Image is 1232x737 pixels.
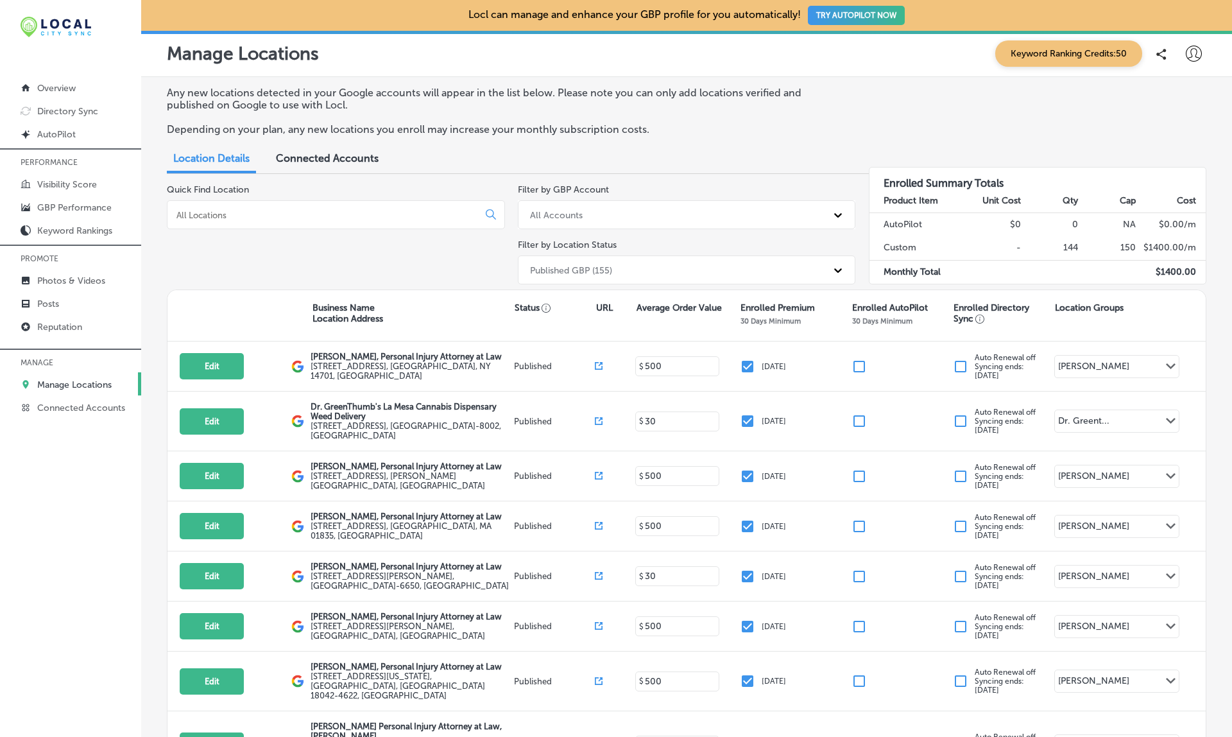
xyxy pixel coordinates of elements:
[311,562,511,571] p: [PERSON_NAME], Personal Injury Attorney at Law
[311,612,511,621] p: [PERSON_NAME], Personal Injury Attorney at Law
[975,622,1024,640] span: Syncing ends: [DATE]
[975,463,1036,490] p: Auto Renewal off
[37,299,59,309] p: Posts
[762,472,786,481] p: [DATE]
[869,168,1206,189] h3: Enrolled Summary Totals
[639,572,644,581] p: $
[852,302,928,313] p: Enrolled AutoPilot
[975,353,1036,380] p: Auto Renewal off
[37,275,105,286] p: Photos & Videos
[180,668,244,695] button: Edit
[1058,471,1129,485] div: [PERSON_NAME]
[37,202,112,213] p: GBP Performance
[869,212,965,236] td: AutoPilot
[291,675,304,688] img: logo
[762,522,786,531] p: [DATE]
[276,152,379,164] span: Connected Accounts
[1136,236,1206,260] td: $ 1400.00 /m
[37,179,97,190] p: Visibility Score
[639,472,644,481] p: $
[639,522,644,531] p: $
[762,417,786,426] p: [DATE]
[762,622,786,631] p: [DATE]
[639,677,644,686] p: $
[1079,236,1136,260] td: 150
[514,677,595,686] p: Published
[180,408,244,435] button: Edit
[1058,415,1109,430] div: Dr. Greent...
[311,672,511,700] label: [STREET_ADDRESS][US_STATE] , [GEOGRAPHIC_DATA], [GEOGRAPHIC_DATA] 18042-4622, [GEOGRAPHIC_DATA]
[1055,302,1124,313] p: Location Groups
[530,264,612,275] div: Published GBP (155)
[311,421,511,440] label: [STREET_ADDRESS] , [GEOGRAPHIC_DATA]-8002, [GEOGRAPHIC_DATA]
[762,572,786,581] p: [DATE]
[311,662,511,672] p: [PERSON_NAME], Personal Injury Attorney at Law
[740,316,801,325] p: 30 Days Minimum
[1058,621,1129,636] div: [PERSON_NAME]
[514,417,595,426] p: Published
[311,571,511,591] label: [STREET_ADDRESS][PERSON_NAME] , [GEOGRAPHIC_DATA]-6650, [GEOGRAPHIC_DATA]
[1058,521,1129,535] div: [PERSON_NAME]
[975,613,1036,640] p: Auto Renewal off
[311,402,511,421] p: Dr. GreenThumb's La Mesa Cannabis Dispensary Weed Delivery
[312,302,383,324] p: Business Name Location Address
[173,152,250,164] span: Location Details
[884,195,938,206] strong: Product Item
[964,189,1022,213] th: Unit Cost
[291,620,304,633] img: logo
[596,302,613,313] p: URL
[1079,189,1136,213] th: Cap
[37,322,82,333] p: Reputation
[291,570,304,583] img: logo
[869,236,965,260] td: Custom
[869,260,965,284] td: Monthly Total
[180,463,244,489] button: Edit
[167,87,843,111] p: Any new locations detected in your Google accounts will appear in the list below. Please note you...
[740,302,815,313] p: Enrolled Premium
[954,302,1048,324] p: Enrolled Directory Sync
[291,360,304,373] img: logo
[311,512,511,521] p: [PERSON_NAME], Personal Injury Attorney at Law
[167,43,319,64] p: Manage Locations
[167,123,843,135] p: Depending on your plan, any new locations you enroll may increase your monthly subscription costs.
[975,668,1036,695] p: Auto Renewal off
[37,129,76,140] p: AutoPilot
[37,403,125,413] p: Connected Accounts
[311,352,511,361] p: [PERSON_NAME], Personal Injury Attorney at Law
[995,40,1142,67] span: Keyword Ranking Credits: 50
[1022,212,1079,236] td: 0
[311,361,511,381] label: [STREET_ADDRESS] , [GEOGRAPHIC_DATA], NY 14701, [GEOGRAPHIC_DATA]
[514,571,595,581] p: Published
[37,106,98,117] p: Directory Sync
[1136,189,1206,213] th: Cost
[291,415,304,428] img: logo
[1058,675,1129,690] div: [PERSON_NAME]
[167,184,249,195] label: Quick Find Location
[975,417,1024,435] span: Syncing ends: [DATE]
[514,621,595,631] p: Published
[964,236,1022,260] td: -
[975,522,1024,540] span: Syncing ends: [DATE]
[1079,212,1136,236] td: NA
[762,677,786,686] p: [DATE]
[639,622,644,631] p: $
[180,563,244,589] button: Edit
[975,677,1024,695] span: Syncing ends: [DATE]
[762,362,786,371] p: [DATE]
[1022,236,1079,260] td: 144
[514,361,595,371] p: Published
[1022,189,1079,213] th: Qty
[808,6,905,25] button: TRY AUTOPILOT NOW
[180,353,244,379] button: Edit
[175,209,475,221] input: All Locations
[975,408,1036,435] p: Auto Renewal off
[514,471,595,481] p: Published
[1136,212,1206,236] td: $ 0.00 /m
[37,225,112,236] p: Keyword Rankings
[975,572,1024,590] span: Syncing ends: [DATE]
[37,83,76,94] p: Overview
[975,362,1024,380] span: Syncing ends: [DATE]
[639,362,644,371] p: $
[1058,571,1129,585] div: [PERSON_NAME]
[518,184,609,195] label: Filter by GBP Account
